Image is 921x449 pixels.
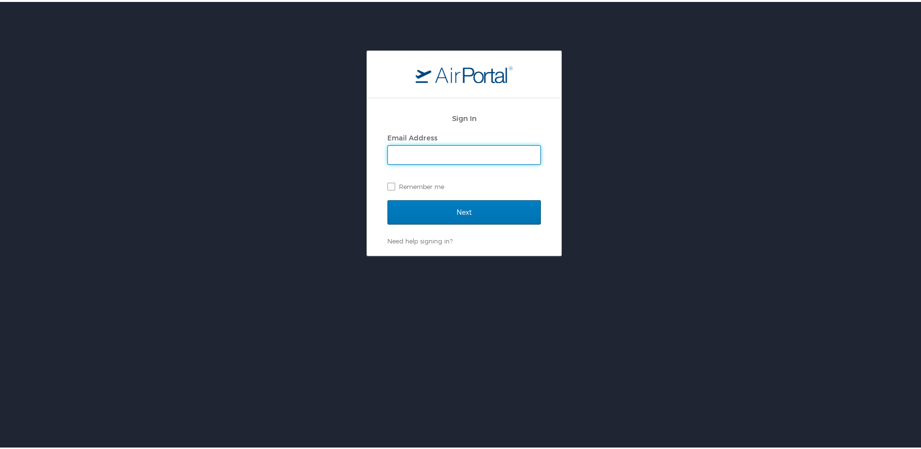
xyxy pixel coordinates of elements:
[387,235,452,243] a: Need help signing in?
[387,132,437,140] label: Email Address
[416,64,513,81] img: logo
[387,111,541,122] h2: Sign In
[387,198,541,223] input: Next
[387,177,541,192] label: Remember me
